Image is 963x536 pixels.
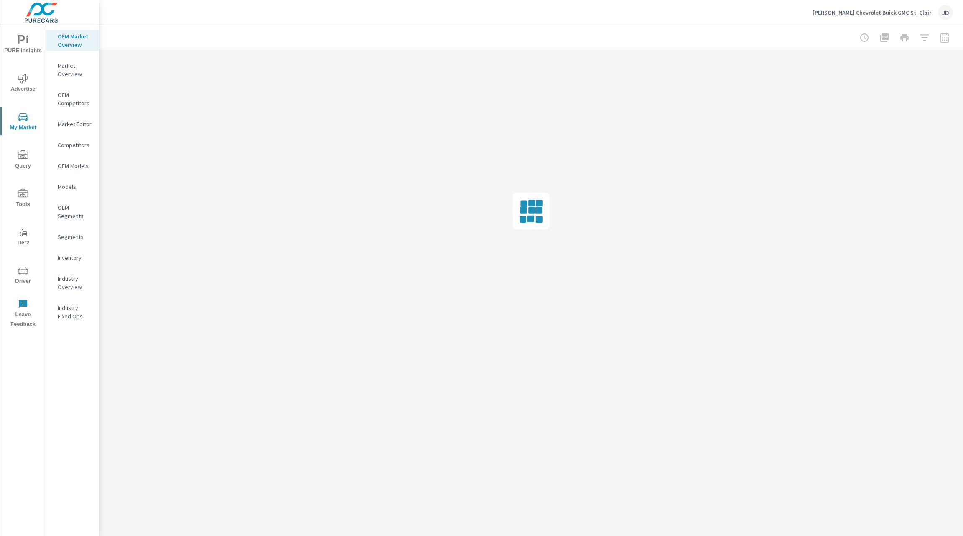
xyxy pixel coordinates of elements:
span: My Market [3,112,43,132]
p: Models [58,183,92,191]
div: nav menu [0,25,46,333]
span: PURE Insights [3,35,43,56]
div: Inventory [46,251,99,264]
div: Models [46,180,99,193]
p: Market Overview [58,61,92,78]
div: Market Editor [46,118,99,130]
div: Market Overview [46,59,99,80]
div: OEM Competitors [46,89,99,109]
div: OEM Models [46,160,99,172]
p: Industry Fixed Ops [58,304,92,320]
p: [PERSON_NAME] Chevrolet Buick GMC St. Clair [813,9,931,16]
div: Industry Overview [46,272,99,293]
p: OEM Competitors [58,91,92,107]
div: JD [938,5,953,20]
div: OEM Segments [46,201,99,222]
p: Industry Overview [58,274,92,291]
p: OEM Segments [58,203,92,220]
div: Segments [46,231,99,243]
span: Query [3,150,43,171]
p: Competitors [58,141,92,149]
p: Market Editor [58,120,92,128]
p: OEM Models [58,162,92,170]
p: Segments [58,233,92,241]
span: Advertise [3,74,43,94]
div: OEM Market Overview [46,30,99,51]
p: OEM Market Overview [58,32,92,49]
div: Industry Fixed Ops [46,302,99,323]
span: Tools [3,189,43,209]
div: Competitors [46,139,99,151]
span: Tier2 [3,227,43,248]
p: Inventory [58,254,92,262]
span: Leave Feedback [3,299,43,329]
span: Driver [3,266,43,286]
